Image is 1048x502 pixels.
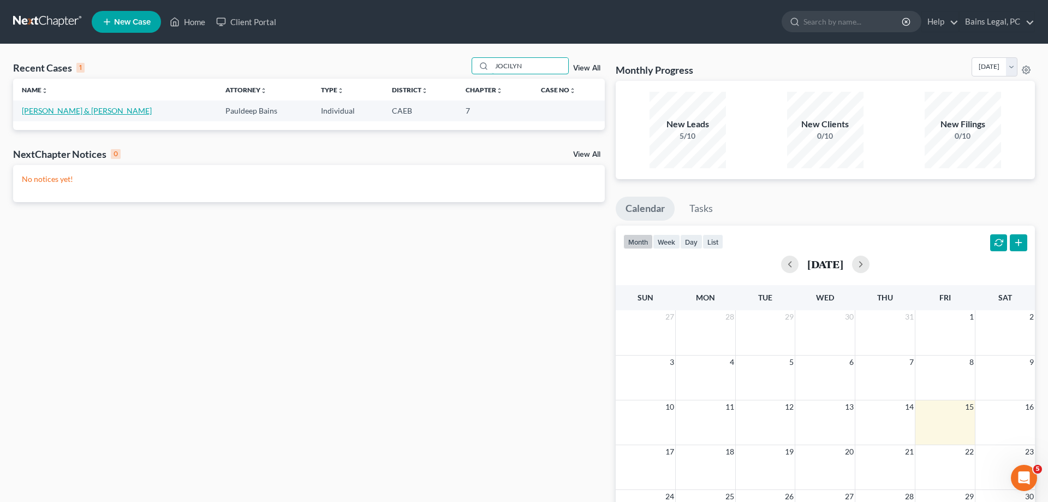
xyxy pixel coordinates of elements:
[848,356,855,369] span: 6
[457,101,532,121] td: 7
[383,101,457,121] td: CAEB
[650,131,726,141] div: 5/10
[496,87,503,94] i: unfold_more
[1024,400,1035,414] span: 16
[392,86,428,94] a: Districtunfold_more
[421,87,428,94] i: unfold_more
[1028,310,1035,323] span: 2
[998,293,1012,302] span: Sat
[925,131,1001,141] div: 0/10
[724,310,735,323] span: 28
[807,258,843,270] h2: [DATE]
[1024,445,1035,458] span: 23
[321,86,344,94] a: Typeunfold_more
[664,445,675,458] span: 17
[541,86,576,94] a: Case Nounfold_more
[466,86,503,94] a: Chapterunfold_more
[844,445,855,458] span: 20
[787,131,864,141] div: 0/10
[904,400,915,414] span: 14
[1028,356,1035,369] span: 9
[337,87,344,94] i: unfold_more
[664,400,675,414] span: 10
[22,86,48,94] a: Nameunfold_more
[13,61,85,74] div: Recent Cases
[784,445,795,458] span: 19
[114,18,151,26] span: New Case
[788,356,795,369] span: 5
[696,293,715,302] span: Mon
[724,400,735,414] span: 11
[844,400,855,414] span: 13
[653,234,680,249] button: week
[638,293,653,302] span: Sun
[939,293,951,302] span: Fri
[904,310,915,323] span: 31
[573,151,600,158] a: View All
[260,87,267,94] i: unfold_more
[960,12,1034,32] a: Bains Legal, PC
[492,58,568,74] input: Search by name...
[41,87,48,94] i: unfold_more
[616,197,675,221] a: Calendar
[922,12,958,32] a: Help
[111,149,121,159] div: 0
[904,445,915,458] span: 21
[680,234,702,249] button: day
[964,400,975,414] span: 15
[569,87,576,94] i: unfold_more
[623,234,653,249] button: month
[22,174,596,185] p: No notices yet!
[616,63,693,76] h3: Monthly Progress
[76,63,85,73] div: 1
[164,12,211,32] a: Home
[844,310,855,323] span: 30
[964,445,975,458] span: 22
[702,234,723,249] button: list
[816,293,834,302] span: Wed
[758,293,772,302] span: Tue
[664,310,675,323] span: 27
[669,356,675,369] span: 3
[925,118,1001,131] div: New Filings
[784,400,795,414] span: 12
[724,445,735,458] span: 18
[968,310,975,323] span: 1
[650,118,726,131] div: New Leads
[22,106,152,115] a: [PERSON_NAME] & [PERSON_NAME]
[968,356,975,369] span: 8
[211,12,282,32] a: Client Portal
[312,101,383,121] td: Individual
[803,11,903,32] input: Search by name...
[1033,465,1042,474] span: 5
[225,86,267,94] a: Attorneyunfold_more
[217,101,312,121] td: Pauldeep Bains
[13,147,121,161] div: NextChapter Notices
[877,293,893,302] span: Thu
[573,64,600,72] a: View All
[680,197,723,221] a: Tasks
[729,356,735,369] span: 4
[908,356,915,369] span: 7
[1011,465,1037,491] iframe: Intercom live chat
[784,310,795,323] span: 29
[787,118,864,131] div: New Clients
